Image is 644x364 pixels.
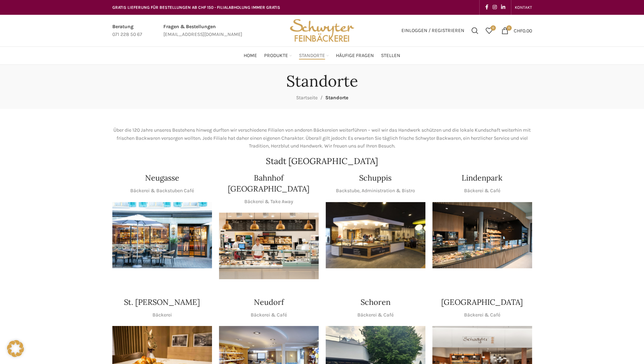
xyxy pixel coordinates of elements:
[336,49,374,63] a: Häufige Fragen
[264,52,288,59] span: Produkte
[264,49,292,63] a: Produkte
[514,27,523,33] span: CHF
[490,2,499,12] a: Instagram social link
[398,24,468,38] a: Einloggen / Registrieren
[498,24,536,38] a: 0 CHF0.00
[359,172,392,183] h4: Schuppis
[299,49,329,63] a: Standorte
[287,27,356,33] a: Site logo
[511,0,536,14] div: Secondary navigation
[219,213,319,279] div: 1 / 1
[219,172,319,194] h4: Bahnhof [GEOGRAPHIC_DATA]
[112,23,142,39] a: Infobox link
[112,126,532,150] p: Über die 120 Jahre unseres Bestehens hinweg durften wir verschiedene Filialen von anderen Bäckere...
[464,311,500,319] p: Bäckerei & Café
[361,297,390,308] h4: Schoren
[468,24,482,38] a: Suchen
[112,157,532,165] h2: Stadt [GEOGRAPHIC_DATA]
[336,187,415,195] p: Backstube, Administration & Bistro
[506,25,512,31] span: 0
[296,95,318,101] a: Startseite
[515,0,532,14] a: KONTAKT
[254,297,284,308] h4: Neudorf
[483,2,490,12] a: Facebook social link
[462,172,502,183] h4: Lindenpark
[482,24,496,38] div: Meine Wunschliste
[482,24,496,38] a: 0
[163,23,242,39] a: Infobox link
[109,49,536,63] div: Main navigation
[124,297,200,308] h4: St. [PERSON_NAME]
[112,202,212,269] div: 1 / 1
[464,187,500,195] p: Bäckerei & Café
[286,72,358,90] h1: Standorte
[432,202,532,269] div: 1 / 1
[381,49,400,63] a: Stellen
[326,202,425,269] div: 1 / 1
[357,311,394,319] p: Bäckerei & Café
[499,2,507,12] a: Linkedin social link
[244,49,257,63] a: Home
[287,15,356,46] img: Bäckerei Schwyter
[251,311,287,319] p: Bäckerei & Café
[432,202,532,269] img: 017-e1571925257345
[490,25,496,31] span: 0
[130,187,194,195] p: Bäckerei & Backstuben Café
[112,5,280,10] span: GRATIS LIEFERUNG FÜR BESTELLUNGEN AB CHF 150 - FILIALABHOLUNG IMMER GRATIS
[299,52,325,59] span: Standorte
[441,297,523,308] h4: [GEOGRAPHIC_DATA]
[219,213,319,279] img: Bahnhof St. Gallen
[145,172,179,183] h4: Neugasse
[244,198,293,206] p: Bäckerei & Take Away
[244,52,257,59] span: Home
[381,52,400,59] span: Stellen
[515,5,532,10] span: KONTAKT
[112,202,212,269] img: Neugasse
[401,28,464,33] span: Einloggen / Registrieren
[325,95,348,101] span: Standorte
[152,311,172,319] p: Bäckerei
[336,52,374,59] span: Häufige Fragen
[326,202,425,269] img: 150130-Schwyter-013
[514,27,532,33] bdi: 0.00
